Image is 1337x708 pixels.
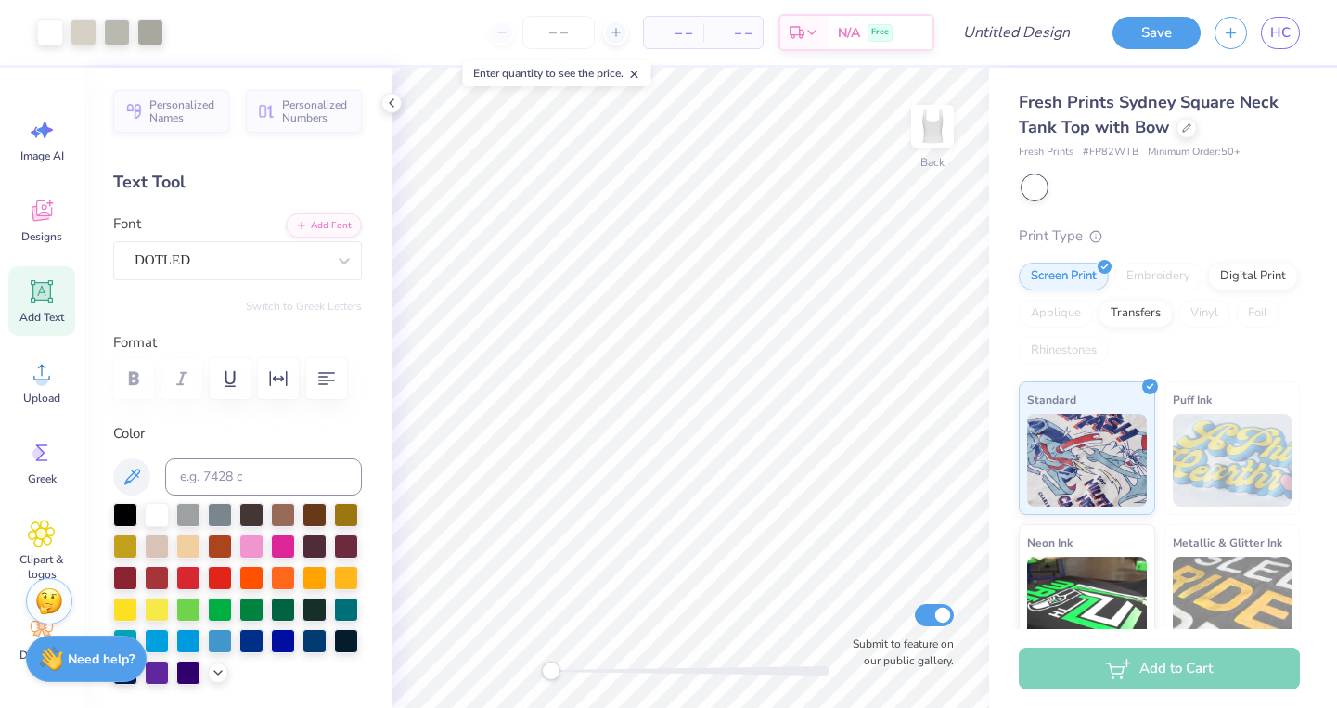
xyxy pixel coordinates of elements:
[1112,17,1201,49] button: Save
[1027,414,1147,507] img: Standard
[1019,91,1279,138] span: Fresh Prints Sydney Square Neck Tank Top with Bow
[1236,300,1279,328] div: Foil
[1173,390,1212,409] span: Puff Ink
[1027,557,1147,650] img: Neon Ink
[655,23,692,43] span: – –
[1019,145,1073,161] span: Fresh Prints
[1270,22,1291,44] span: HC
[113,332,362,354] label: Format
[1083,145,1138,161] span: # FP82WTB
[21,229,62,244] span: Designs
[1261,17,1300,49] a: HC
[1019,300,1093,328] div: Applique
[20,148,64,163] span: Image AI
[948,14,1085,51] input: Untitled Design
[1099,300,1173,328] div: Transfers
[246,90,362,133] button: Personalized Numbers
[522,16,595,49] input: – –
[19,310,64,325] span: Add Text
[23,391,60,405] span: Upload
[165,458,362,496] input: e.g. 7428 c
[1173,557,1292,650] img: Metallic & Glitter Ink
[1173,533,1282,552] span: Metallic & Glitter Ink
[920,154,945,171] div: Back
[113,90,229,133] button: Personalized Names
[463,60,651,86] div: Enter quantity to see the price.
[1019,337,1109,365] div: Rhinestones
[1173,414,1292,507] img: Puff Ink
[113,423,362,444] label: Color
[113,213,141,235] label: Font
[113,170,362,195] div: Text Tool
[1208,263,1298,290] div: Digital Print
[542,662,560,680] div: Accessibility label
[149,98,218,124] span: Personalized Names
[914,108,951,145] img: Back
[1027,390,1076,409] span: Standard
[19,648,64,663] span: Decorate
[1027,533,1073,552] span: Neon Ink
[838,23,860,43] span: N/A
[1148,145,1241,161] span: Minimum Order: 50 +
[1114,263,1202,290] div: Embroidery
[246,299,362,314] button: Switch to Greek Letters
[1019,263,1109,290] div: Screen Print
[1019,225,1300,247] div: Print Type
[1178,300,1230,328] div: Vinyl
[842,636,954,669] label: Submit to feature on our public gallery.
[28,471,57,486] span: Greek
[11,552,72,582] span: Clipart & logos
[68,650,135,668] strong: Need help?
[282,98,351,124] span: Personalized Numbers
[714,23,752,43] span: – –
[286,213,362,238] button: Add Font
[871,26,889,39] span: Free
